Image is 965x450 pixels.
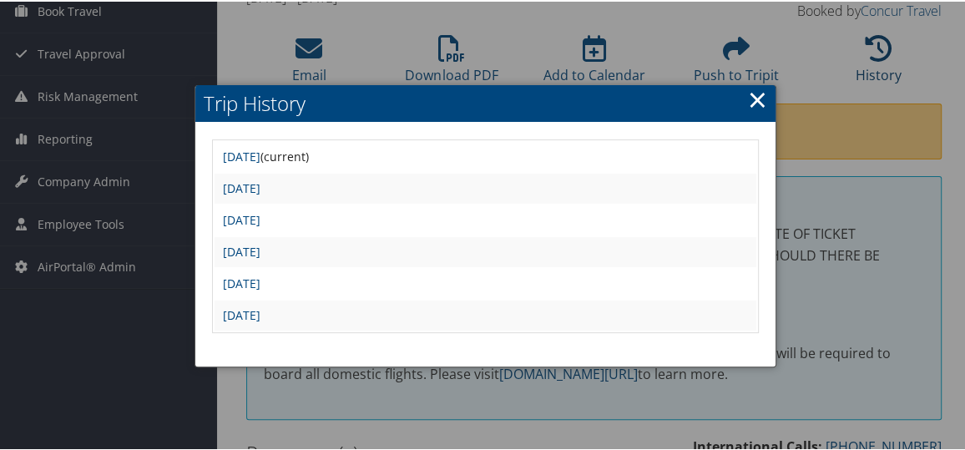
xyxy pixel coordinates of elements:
a: × [747,81,766,114]
a: [DATE] [223,306,260,321]
a: [DATE] [223,274,260,290]
a: [DATE] [223,210,260,226]
h2: Trip History [195,83,776,120]
a: [DATE] [223,179,260,195]
a: [DATE] [223,147,260,163]
a: [DATE] [223,242,260,258]
td: (current) [215,140,757,170]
